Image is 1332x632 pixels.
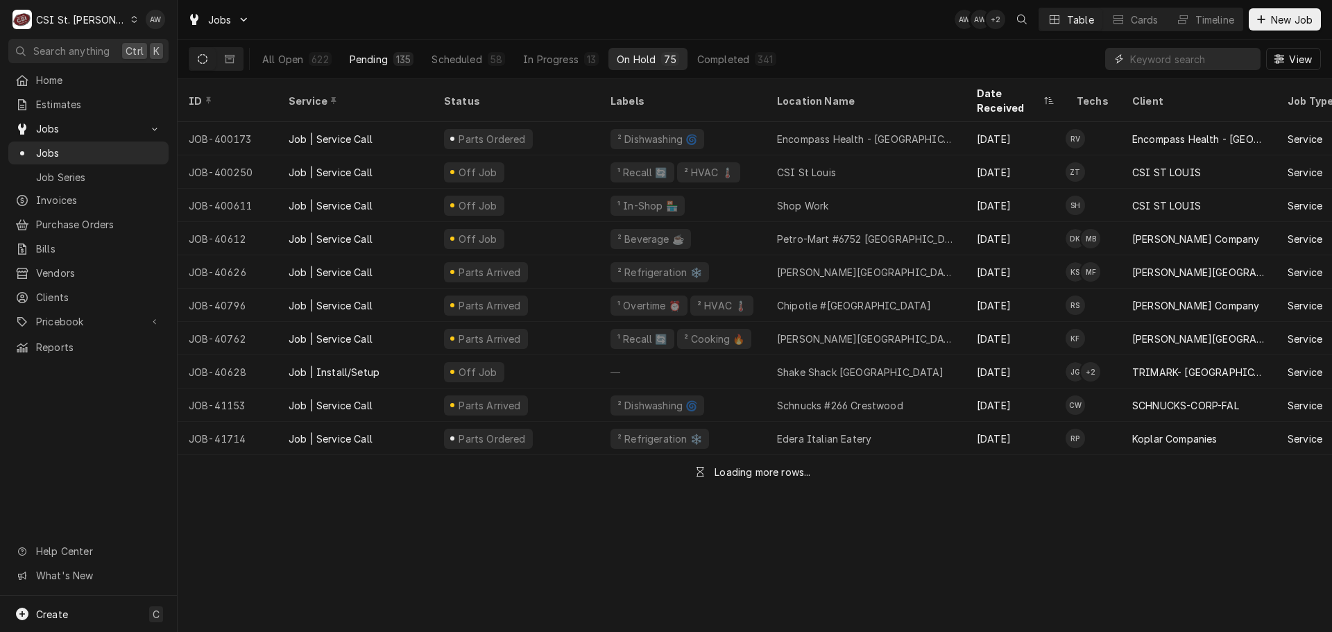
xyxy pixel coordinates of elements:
[1066,296,1085,315] div: RS
[457,265,522,280] div: Parts Arrived
[1066,296,1085,315] div: Ryan Smith's Avatar
[1195,12,1234,27] div: Timeline
[182,8,255,31] a: Go to Jobs
[178,155,277,189] div: JOB-400250
[289,365,379,379] div: Job | Install/Setup
[444,94,586,108] div: Status
[8,39,169,63] button: Search anythingCtrlK
[178,322,277,355] div: JOB-40762
[777,332,955,346] div: [PERSON_NAME][GEOGRAPHIC_DATA]
[971,10,990,29] div: Alexandria Wilp's Avatar
[1077,94,1110,108] div: Techs
[523,52,579,67] div: In Progress
[8,166,169,189] a: Job Series
[8,286,169,309] a: Clients
[1132,132,1265,146] div: Encompass Health - [GEOGRAPHIC_DATA]
[457,398,522,413] div: Parts Arrived
[1081,262,1100,282] div: Matt Flores's Avatar
[8,142,169,164] a: Jobs
[1066,262,1085,282] div: Kris Swearingen's Avatar
[1132,365,1265,379] div: TRIMARK- [GEOGRAPHIC_DATA]
[350,52,388,67] div: Pending
[1066,229,1085,248] div: DK
[36,266,162,280] span: Vendors
[955,10,974,29] div: AW
[616,132,699,146] div: ² Dishwashing 🌀
[36,314,141,329] span: Pricebook
[178,189,277,222] div: JOB-400611
[617,52,656,67] div: On Hold
[457,432,527,446] div: Parts Ordered
[1131,12,1159,27] div: Cards
[616,232,685,246] div: ² Beverage ☕️
[966,189,1066,222] div: [DATE]
[1249,8,1321,31] button: New Job
[178,388,277,422] div: JOB-41153
[1066,162,1085,182] div: Z TECH TRAINING's Avatar
[36,12,126,27] div: CSI St. [PERSON_NAME]
[8,262,169,284] a: Vendors
[777,198,828,213] div: Shop Work
[616,165,669,180] div: ¹ Recall 🔄
[1066,429,1085,448] div: Ryan Potts's Avatar
[289,265,373,280] div: Job | Service Call
[616,198,679,213] div: ¹ In-Shop 🏪
[12,10,32,29] div: CSI St. Louis's Avatar
[1132,232,1259,246] div: [PERSON_NAME] Company
[1268,12,1315,27] span: New Job
[8,310,169,333] a: Go to Pricebook
[1081,229,1100,248] div: Mike Baker's Avatar
[289,432,373,446] div: Job | Service Call
[616,398,699,413] div: ² Dishwashing 🌀
[208,12,232,27] span: Jobs
[616,298,682,313] div: ¹ Overtime ⏰
[178,355,277,388] div: JOB-40628
[683,165,735,180] div: ² HVAC 🌡️
[8,189,169,212] a: Invoices
[1266,48,1321,70] button: View
[966,222,1066,255] div: [DATE]
[153,607,160,622] span: C
[33,44,110,58] span: Search anything
[289,232,373,246] div: Job | Service Call
[36,121,141,136] span: Jobs
[1288,298,1322,313] div: Service
[456,198,499,213] div: Off Job
[616,265,703,280] div: ² Refrigeration ❄️
[8,336,169,359] a: Reports
[1286,52,1315,67] span: View
[715,465,810,479] div: Loading more rows...
[8,213,169,236] a: Purchase Orders
[610,94,755,108] div: Labels
[777,165,836,180] div: CSI St Louis
[955,10,974,29] div: Alexandria Wilp's Avatar
[1288,132,1322,146] div: Service
[587,52,596,67] div: 13
[777,298,931,313] div: Chipotle #[GEOGRAPHIC_DATA]
[178,255,277,289] div: JOB-40626
[289,165,373,180] div: Job | Service Call
[178,122,277,155] div: JOB-400173
[1288,332,1322,346] div: Service
[396,52,411,67] div: 135
[36,170,162,185] span: Job Series
[1081,229,1100,248] div: MB
[153,44,160,58] span: K
[1130,48,1254,70] input: Keyword search
[777,398,903,413] div: Schnucks #266 Crestwood
[1081,362,1100,382] div: + 2
[1066,262,1085,282] div: KS
[1132,198,1201,213] div: CSI ST LOUIS
[1066,196,1085,215] div: Steve Heppermann's Avatar
[126,44,144,58] span: Ctrl
[189,94,264,108] div: ID
[777,232,955,246] div: Petro-Mart #6752 [GEOGRAPHIC_DATA]
[1066,329,1085,348] div: KF
[8,237,169,260] a: Bills
[1288,165,1322,180] div: Service
[777,132,955,146] div: Encompass Health - [GEOGRAPHIC_DATA]
[1288,265,1322,280] div: Service
[36,568,160,583] span: What's New
[1066,362,1085,382] div: Jeff George's Avatar
[8,117,169,140] a: Go to Jobs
